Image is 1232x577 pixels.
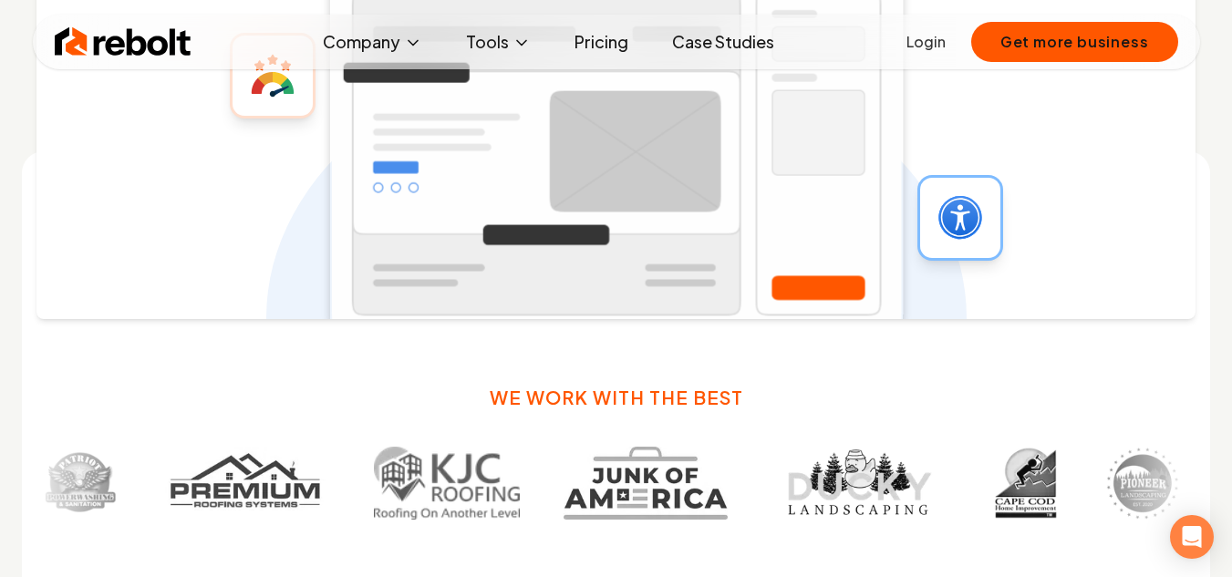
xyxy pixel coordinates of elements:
[906,31,946,53] a: Login
[308,24,437,60] button: Company
[1170,515,1214,559] div: Open Intercom Messenger
[451,24,545,60] button: Tools
[971,22,1178,62] button: Get more business
[490,385,743,410] h3: We work with the best
[55,24,192,60] img: Rebolt Logo
[156,447,326,520] img: Customer 2
[657,24,789,60] a: Case Studies
[560,447,724,520] img: Customer 4
[767,447,941,520] img: Customer 5
[39,447,112,520] img: Customer 1
[986,447,1059,520] img: Customer 6
[1103,447,1175,520] img: Customer 7
[370,447,516,520] img: Customer 3
[560,24,643,60] a: Pricing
